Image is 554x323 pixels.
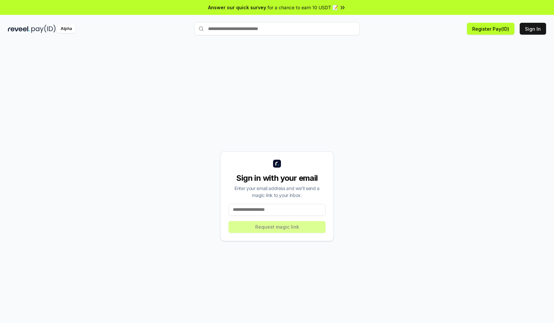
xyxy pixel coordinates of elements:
span: for a chance to earn 10 USDT 📝 [267,4,338,11]
img: logo_small [273,160,281,168]
span: Answer our quick survey [208,4,266,11]
div: Alpha [57,25,76,33]
button: Sign In [520,23,546,35]
img: pay_id [31,25,56,33]
div: Enter your email address and we’ll send a magic link to your inbox. [229,185,325,199]
img: reveel_dark [8,25,30,33]
div: Sign in with your email [229,173,325,183]
button: Register Pay(ID) [467,23,514,35]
